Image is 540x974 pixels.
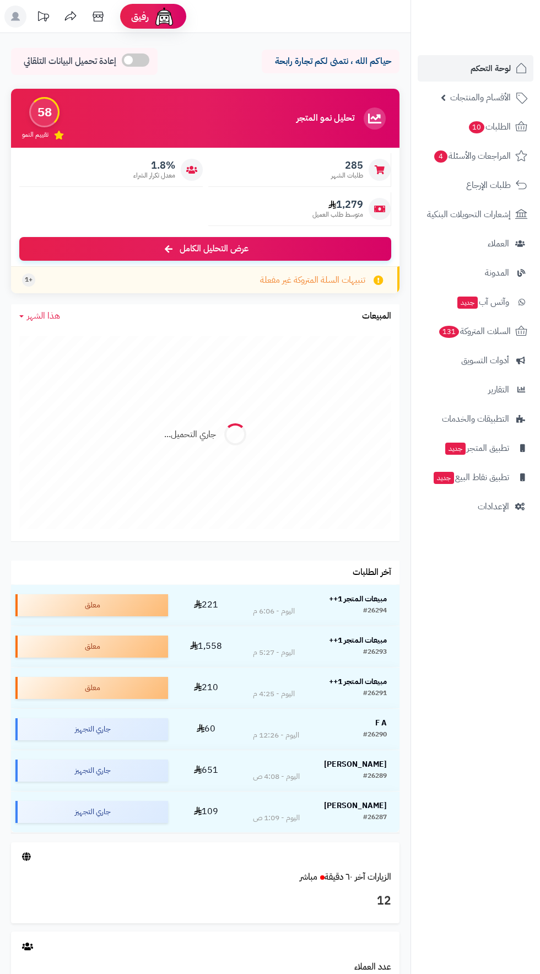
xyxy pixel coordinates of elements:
[418,376,533,403] a: التقارير
[300,870,317,884] small: مباشر
[253,730,299,741] div: اليوم - 12:26 م
[362,311,391,321] h3: المبيعات
[485,265,509,281] span: المدونة
[478,499,509,514] span: الإعدادات
[329,676,387,687] strong: مبيعات المتجر 1++
[418,260,533,286] a: المدونة
[27,309,60,322] span: هذا الشهر
[172,792,240,832] td: 109
[418,201,533,228] a: إشعارات التحويلات البنكية
[253,812,300,824] div: اليوم - 1:09 ص
[354,960,391,973] a: عدد العملاء
[418,55,533,82] a: لوحة التحكم
[466,177,511,193] span: طلبات الإرجاع
[15,677,168,699] div: معلق
[442,411,509,427] span: التطبيقات والخدمات
[434,150,448,163] span: 4
[131,10,149,23] span: رفيق
[363,688,387,699] div: #26291
[438,324,511,339] span: السلات المتروكة
[324,758,387,770] strong: [PERSON_NAME]
[465,8,530,31] img: logo-2.png
[172,668,240,708] td: 210
[418,143,533,169] a: المراجعات والأسئلة4
[296,114,354,123] h3: تحليل نمو المتجر
[363,606,387,617] div: #26294
[418,435,533,461] a: تطبيق المتجرجديد
[329,634,387,646] strong: مبيعات المتجر 1++
[19,237,391,261] a: عرض التحليل الكامل
[450,90,511,105] span: الأقسام والمنتجات
[25,275,33,284] span: +1
[15,594,168,616] div: معلق
[363,647,387,658] div: #26293
[172,626,240,667] td: 1,558
[331,159,363,171] span: 285
[418,289,533,315] a: وآتس آبجديد
[418,464,533,491] a: تطبيق نقاط البيعجديد
[312,198,363,211] span: 1,279
[488,236,509,251] span: العملاء
[418,347,533,374] a: أدوات التسويق
[363,812,387,824] div: #26287
[300,870,391,884] a: الزيارات آخر ٦٠ دقيقةمباشر
[15,718,168,740] div: جاري التجهيز
[375,717,387,729] strong: F A
[153,6,175,28] img: ai-face.png
[418,318,533,345] a: السلات المتروكة131
[434,472,454,484] span: جديد
[439,326,459,338] span: 131
[180,243,249,255] span: عرض التحليل الكامل
[324,800,387,811] strong: [PERSON_NAME]
[363,771,387,782] div: #26289
[457,297,478,309] span: جديد
[29,6,57,30] a: تحديثات المنصة
[15,760,168,782] div: جاري التجهيز
[468,119,511,134] span: الطلبات
[418,493,533,520] a: الإعدادات
[133,171,175,180] span: معدل تكرار الشراء
[456,294,509,310] span: وآتس آب
[433,148,511,164] span: المراجعات والأسئلة
[488,382,509,397] span: التقارير
[331,171,363,180] span: طلبات الشهر
[418,406,533,432] a: التطبيقات والخدمات
[444,440,509,456] span: تطبيق المتجر
[253,771,300,782] div: اليوم - 4:08 ص
[445,443,466,455] span: جديد
[253,647,295,658] div: اليوم - 5:27 م
[353,568,391,578] h3: آخر الطلبات
[253,606,295,617] div: اليوم - 6:06 م
[471,61,511,76] span: لوحة التحكم
[22,130,48,139] span: تقييم النمو
[418,172,533,198] a: طلبات الإرجاع
[433,470,509,485] span: تطبيق نقاط البيع
[24,55,116,68] span: إعادة تحميل البيانات التلقائي
[164,428,216,441] div: جاري التحميل...
[172,750,240,791] td: 651
[461,353,509,368] span: أدوات التسويق
[172,585,240,626] td: 221
[15,801,168,823] div: جاري التجهيز
[253,688,295,699] div: اليوم - 4:25 م
[15,636,168,658] div: معلق
[270,55,391,68] p: حياكم الله ، نتمنى لكم تجارة رابحة
[260,274,365,287] span: تنبيهات السلة المتروكة غير مفعلة
[418,114,533,140] a: الطلبات10
[418,230,533,257] a: العملاء
[363,730,387,741] div: #26290
[427,207,511,222] span: إشعارات التحويلات البنكية
[19,892,391,911] h3: 12
[312,210,363,219] span: متوسط طلب العميل
[172,709,240,750] td: 60
[133,159,175,171] span: 1.8%
[469,121,485,134] span: 10
[19,310,60,322] a: هذا الشهر
[329,593,387,605] strong: مبيعات المتجر 1++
